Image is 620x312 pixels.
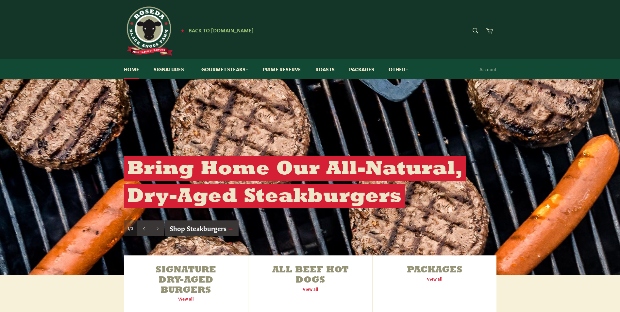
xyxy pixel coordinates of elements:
[128,225,133,231] span: 1/3
[124,156,466,208] h2: Bring Home Our All-Natural, Dry-Aged Steakburgers
[147,59,193,79] a: Signatures
[124,7,173,56] img: Roseda Beef
[165,220,239,236] a: Shop Steakburgers
[177,28,254,33] a: ★ Back to [DOMAIN_NAME]
[309,59,341,79] a: Roasts
[117,59,146,79] a: Home
[382,59,415,79] a: Other
[227,223,234,233] span: →
[343,59,381,79] a: Packages
[256,59,308,79] a: Prime Reserve
[195,59,255,79] a: Gourmet Steaks
[189,26,254,33] span: Back to [DOMAIN_NAME]
[124,220,137,236] div: Slide 1, current
[151,220,164,236] button: Next slide
[137,220,151,236] button: Previous slide
[181,28,184,33] span: ★
[476,60,500,79] a: Account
